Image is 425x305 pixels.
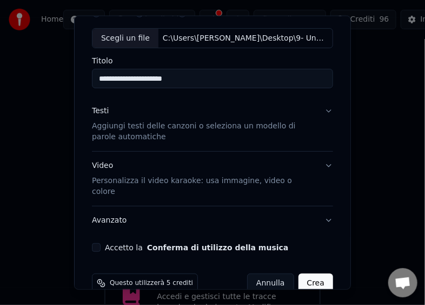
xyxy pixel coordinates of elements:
button: TestiAggiungi testi delle canzoni o seleziona un modello di parole automatiche [92,97,333,151]
button: VideoPersonalizza il video karaoke: usa immagine, video o colore [92,152,333,206]
div: C:\Users\[PERSON_NAME]\Desktop\9- Una giornata uggiosa.[MEDICAL_DATA] [158,33,333,43]
button: Annulla [247,274,294,293]
p: Aggiungi testi delle canzoni o seleziona un modello di parole automatiche [92,121,316,142]
div: Video [92,160,316,197]
button: Crea [298,274,333,293]
div: Scegli un file [92,28,158,48]
p: Personalizza il video karaoke: usa immagine, video o colore [92,176,316,197]
label: URL [191,9,206,16]
label: Accetto la [105,244,288,251]
button: Avanzato [92,206,333,235]
label: Audio [105,9,127,16]
label: Titolo [92,57,333,64]
span: Questo utilizzerà 5 crediti [110,279,193,288]
label: Video [148,9,169,16]
div: Testi [92,106,109,116]
button: Accetto la [147,244,289,251]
